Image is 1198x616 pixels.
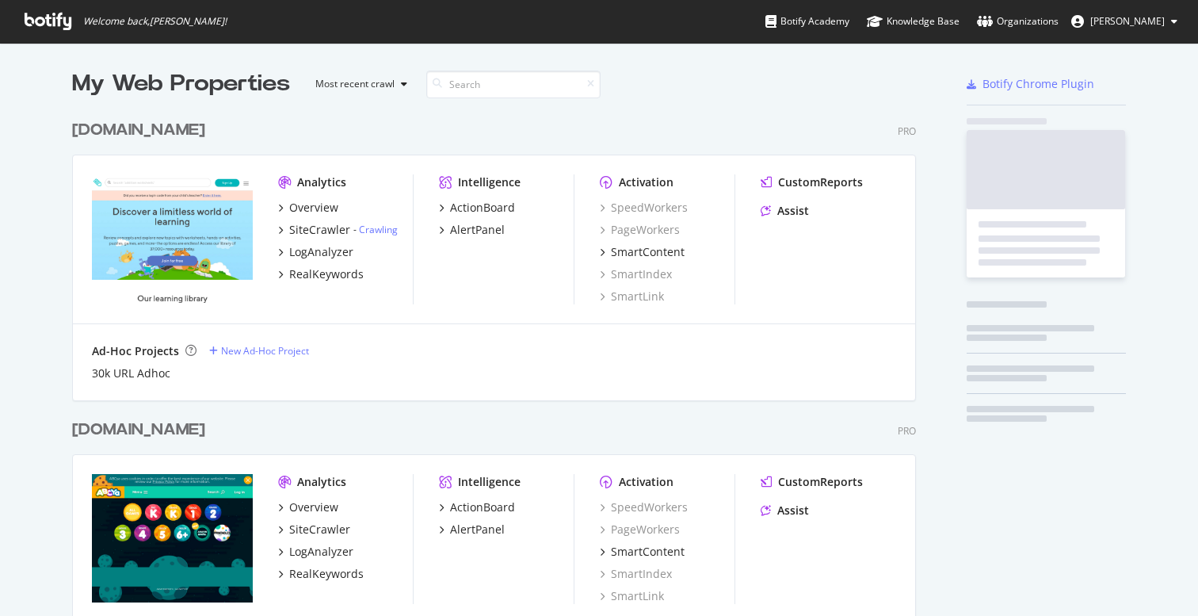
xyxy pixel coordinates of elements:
a: PageWorkers [600,522,680,538]
div: My Web Properties [72,68,290,100]
div: Overview [289,200,338,216]
input: Search [426,71,601,98]
button: Most recent crawl [303,71,414,97]
a: Overview [278,499,338,515]
div: Ad-Hoc Projects [92,343,179,359]
a: AlertPanel [439,522,505,538]
a: [DOMAIN_NAME] [72,119,212,142]
div: SmartContent [611,544,685,560]
div: [DOMAIN_NAME] [72,419,205,442]
a: Assist [761,203,809,219]
div: Pro [898,424,916,438]
div: Intelligence [458,174,521,190]
a: AlertPanel [439,222,505,238]
div: Botify Academy [765,13,849,29]
a: [DOMAIN_NAME] [72,419,212,442]
a: New Ad-Hoc Project [209,344,309,358]
div: Pro [898,124,916,138]
div: CustomReports [778,474,863,490]
a: CustomReports [761,474,863,490]
a: LogAnalyzer [278,244,353,260]
button: [PERSON_NAME] [1059,9,1190,34]
div: AlertPanel [450,522,505,538]
div: SiteCrawler [289,222,350,238]
div: Assist [777,503,809,518]
div: Botify Chrome Plugin [982,76,1094,92]
div: Activation [619,174,673,190]
a: SmartIndex [600,266,672,282]
a: SmartContent [600,544,685,560]
a: ActionBoard [439,499,515,515]
div: Overview [289,499,338,515]
div: [DOMAIN_NAME] [72,119,205,142]
div: Analytics [297,474,346,490]
a: SmartContent [600,244,685,260]
a: RealKeywords [278,266,364,282]
div: AlertPanel [450,222,505,238]
a: PageWorkers [600,222,680,238]
div: RealKeywords [289,566,364,582]
div: LogAnalyzer [289,544,353,560]
div: CustomReports [778,174,863,190]
a: SpeedWorkers [600,499,688,515]
div: SiteCrawler [289,522,350,538]
span: John McLendon [1090,14,1165,28]
div: Knowledge Base [867,13,960,29]
a: SmartLink [600,289,664,304]
div: Assist [777,203,809,219]
a: SpeedWorkers [600,200,688,216]
a: 30k URL Adhoc [92,365,170,381]
div: RealKeywords [289,266,364,282]
a: SmartIndex [600,566,672,582]
a: Assist [761,503,809,518]
a: Botify Chrome Plugin [967,76,1094,92]
img: education.com [92,174,253,303]
a: SmartLink [600,588,664,604]
a: RealKeywords [278,566,364,582]
div: Activation [619,474,673,490]
img: abcya.com [92,474,253,603]
a: Overview [278,200,338,216]
span: Welcome back, [PERSON_NAME] ! [83,15,227,28]
a: ActionBoard [439,200,515,216]
a: CustomReports [761,174,863,190]
div: - [353,223,398,236]
a: SiteCrawler [278,522,350,538]
a: SiteCrawler- Crawling [278,222,398,238]
div: ActionBoard [450,499,515,515]
div: ActionBoard [450,200,515,216]
div: LogAnalyzer [289,244,353,260]
div: Intelligence [458,474,521,490]
div: New Ad-Hoc Project [221,344,309,358]
div: SmartContent [611,244,685,260]
div: Analytics [297,174,346,190]
a: Crawling [359,223,398,236]
div: Organizations [977,13,1059,29]
div: Most recent crawl [315,79,395,89]
a: LogAnalyzer [278,544,353,560]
